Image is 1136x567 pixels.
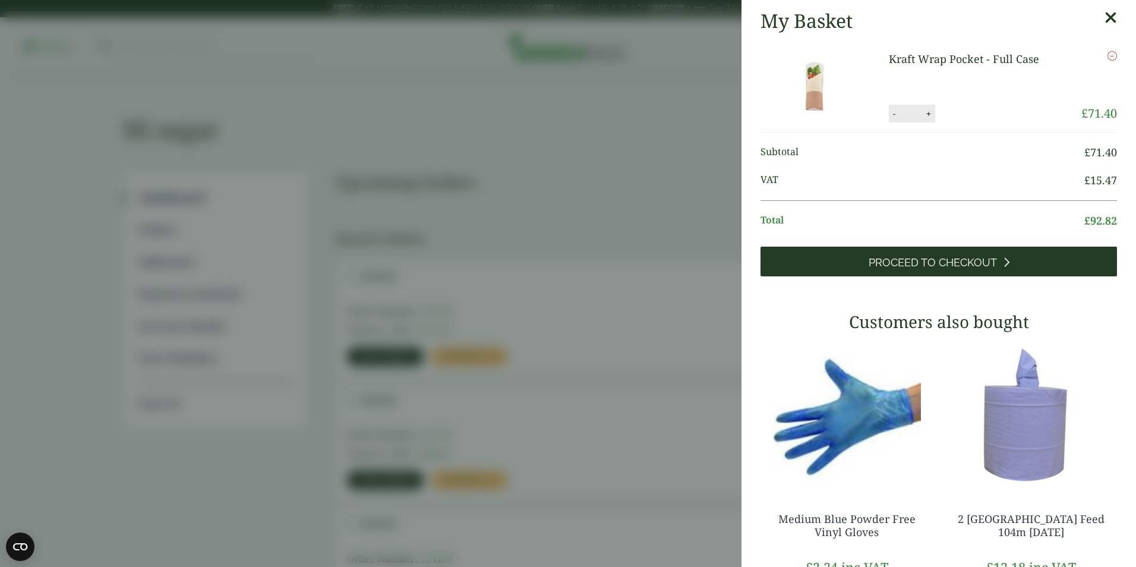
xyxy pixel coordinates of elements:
[761,247,1117,276] a: Proceed to Checkout
[923,109,935,119] button: +
[1084,213,1117,228] bdi: 92.82
[1084,145,1090,159] span: £
[761,213,1084,229] span: Total
[958,512,1105,539] a: 2 [GEOGRAPHIC_DATA] Feed 104m [DATE]
[761,144,1084,160] span: Subtotal
[1081,105,1088,121] span: £
[869,256,997,269] span: Proceed to Checkout
[1107,51,1117,61] a: Remove this item
[1084,173,1117,187] bdi: 15.47
[945,341,1117,489] img: 3630017-2-Ply-Blue-Centre-Feed-104m
[1084,173,1090,187] span: £
[1084,145,1117,159] bdi: 71.40
[889,109,899,119] button: -
[1081,105,1117,121] bdi: 71.40
[761,341,933,489] img: 4130015J-Blue-Vinyl-Powder-Free-Gloves-Medium
[1084,213,1090,228] span: £
[889,52,1039,66] a: Kraft Wrap Pocket - Full Case
[761,10,853,32] h2: My Basket
[6,533,34,561] button: Open CMP widget
[778,512,916,539] a: Medium Blue Powder Free Vinyl Gloves
[761,312,1117,332] h3: Customers also bought
[761,172,1084,188] span: VAT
